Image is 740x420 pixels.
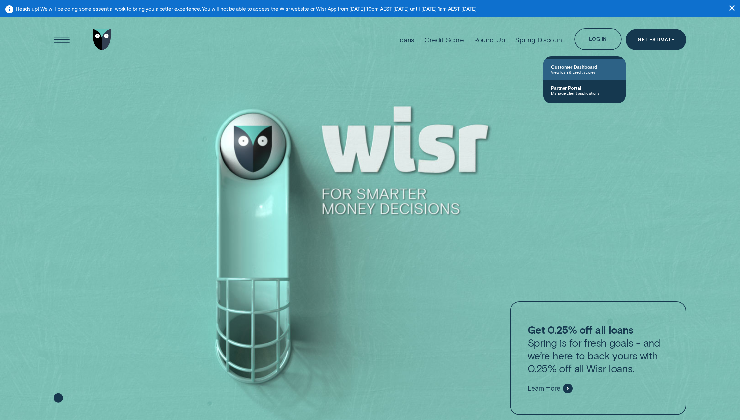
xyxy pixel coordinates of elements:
div: Spring Discount [515,36,564,44]
span: Customer Dashboard [551,64,618,70]
div: Loans [396,36,414,44]
a: Round Up [474,16,505,63]
span: Manage client applications [551,91,618,95]
div: Round Up [474,36,505,44]
a: Partner PortalManage client applications [543,80,626,101]
button: Open Menu [51,29,73,51]
a: Go to home page [91,16,113,63]
a: Loans [396,16,414,63]
span: Partner Portal [551,85,618,91]
div: Credit Score [424,36,464,44]
img: Wisr [93,29,111,51]
a: Credit Score [424,16,464,63]
a: Spring Discount [515,16,564,63]
span: Learn more [528,384,560,392]
a: Get 0.25% off all loansSpring is for fresh goals - and we’re here to back yours with 0.25% off al... [510,301,686,415]
strong: Get 0.25% off all loans [528,323,633,336]
a: Get Estimate [626,29,686,51]
button: Log in [574,28,622,50]
p: Spring is for fresh goals - and we’re here to back yours with 0.25% off all Wisr loans. [528,323,668,375]
span: View loan & credit scores [551,70,618,74]
a: Customer DashboardView loan & credit scores [543,59,626,80]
